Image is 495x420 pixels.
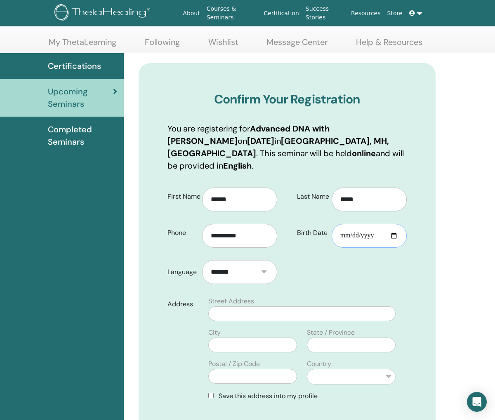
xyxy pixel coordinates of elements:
[384,6,406,21] a: Store
[247,136,274,146] b: [DATE]
[302,1,348,25] a: Success Stories
[161,225,202,241] label: Phone
[223,160,252,171] b: English
[208,37,238,53] a: Wishlist
[145,37,180,53] a: Following
[167,92,407,107] h3: Confirm Your Registration
[161,264,202,280] label: Language
[291,189,332,204] label: Last Name
[307,359,331,369] label: Country
[219,392,318,400] span: Save this address into my profile
[260,6,302,21] a: Certification
[161,296,203,312] label: Address
[352,148,376,159] b: online
[48,85,113,110] span: Upcoming Seminars
[179,6,203,21] a: About
[208,328,221,338] label: City
[167,122,407,172] p: You are registering for on in . This seminar will be held and will be provided in .
[356,37,422,53] a: Help & Resources
[54,4,153,23] img: logo.png
[307,328,355,338] label: State / Province
[48,60,101,72] span: Certifications
[203,1,261,25] a: Courses & Seminars
[49,37,116,53] a: My ThetaLearning
[291,225,332,241] label: Birth Date
[208,296,254,306] label: Street Address
[467,392,487,412] div: Open Intercom Messenger
[348,6,384,21] a: Resources
[266,37,328,53] a: Message Center
[48,123,117,148] span: Completed Seminars
[208,359,260,369] label: Postal / Zip Code
[161,189,202,204] label: First Name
